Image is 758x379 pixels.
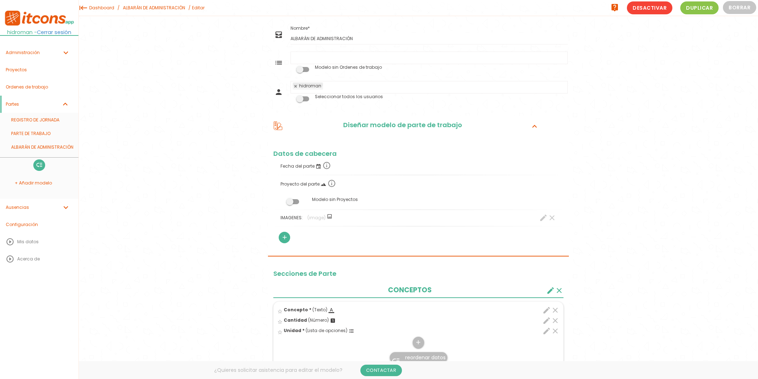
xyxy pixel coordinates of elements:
[627,1,672,14] span: Desactivar
[61,96,70,113] i: expand_more
[299,83,321,88] div: hidroman
[277,327,283,334] a: star_border
[551,326,560,335] a: clear
[284,307,311,313] span: Concepto *
[529,121,540,131] i: expand_more
[680,1,719,14] span: Duplicar
[273,193,563,206] label: Modelo sin Proyectos
[284,317,307,323] span: Cantidad
[392,357,400,365] i: low_priority
[273,157,563,173] label: Fecha del parte:
[277,309,283,314] i: star_border
[415,337,422,348] i: add
[539,214,548,222] a: create
[555,286,563,295] i: clear
[330,318,336,323] i: looks_one
[610,0,619,15] i: live_help
[273,175,563,191] label: Proyecto del parte:
[548,214,556,222] a: clear
[4,174,75,192] a: + Añadir modelo
[546,283,555,297] a: create
[33,159,45,171] a: low_priority
[274,58,283,67] i: list
[551,316,560,325] a: clear
[542,306,551,315] a: edit
[273,283,563,298] header: CONCEPTOS
[413,337,424,348] a: add
[312,307,327,313] span: (Texto)
[280,215,303,221] span: IMAGENES:
[542,306,551,315] i: edit
[327,214,332,219] i: image
[307,215,326,221] span: (image)
[6,233,14,250] i: play_circle_outline
[192,5,205,11] span: Editar
[542,326,551,335] a: edit
[61,199,70,216] i: expand_more
[308,317,329,323] span: (Número)
[327,179,336,188] i: info_outline
[551,306,560,315] a: clear
[555,283,563,297] a: clear
[723,1,756,14] button: Borrar
[37,29,71,36] a: Cerrar sesión
[328,307,334,313] i: format_color_text
[279,232,290,243] a: add
[546,286,555,295] i: create
[274,88,283,96] i: person
[316,164,321,169] i: event
[268,150,569,157] h2: Datos de cabecera
[6,250,14,268] i: play_circle_outline
[282,121,523,131] h2: Diseñar modelo de parte de trabajo
[551,306,560,315] i: clear
[321,182,326,187] i: landscape
[79,361,537,379] div: ¿Quieres solicitar asistencia para editar el modelo?
[315,64,382,70] label: Modelo sin Ordenes de trabajo
[36,159,43,171] i: low_priority
[360,365,402,376] a: Contactar
[61,44,70,61] i: expand_more
[281,232,288,243] i: add
[277,319,283,325] i: star_border
[542,316,551,325] a: edit
[608,0,622,15] a: live_help
[284,327,304,334] span: Unidad *
[390,352,447,363] a: low_priority reordenar datos
[4,10,75,26] img: itcons-logo
[405,354,446,361] span: reordenar datos
[322,161,331,170] i: info_outline
[277,330,283,335] i: star_border
[274,30,283,39] i: all_inbox
[277,317,283,323] a: star_border
[273,270,563,277] h2: Secciones de Parte
[306,327,347,334] span: (Lista de opciones)
[349,328,354,334] i: format_list_bulleted
[277,307,283,313] a: star_border
[315,93,383,100] label: Seleccionar todos los usuarios
[291,25,310,31] label: Nombre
